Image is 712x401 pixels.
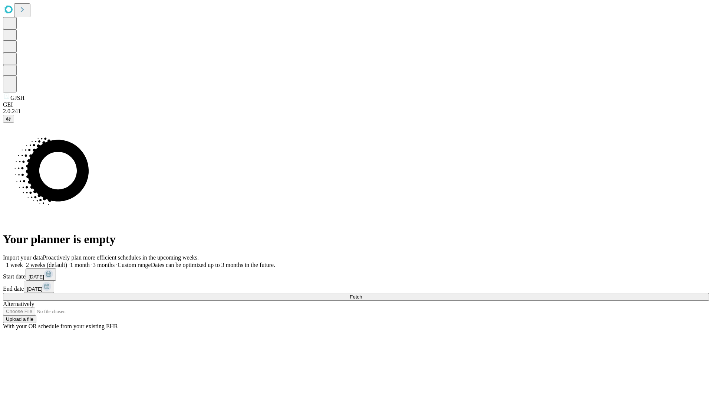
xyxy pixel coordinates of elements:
span: 1 week [6,262,23,268]
button: [DATE] [26,268,56,281]
span: Alternatively [3,301,34,307]
span: 2 weeks (default) [26,262,67,268]
span: [DATE] [27,286,42,292]
span: Import your data [3,254,43,261]
h1: Your planner is empty [3,232,709,246]
span: @ [6,116,11,121]
span: With your OR schedule from your existing EHR [3,323,118,329]
span: Custom range [118,262,151,268]
button: Fetch [3,293,709,301]
span: Dates can be optimized up to 3 months in the future. [151,262,275,268]
span: GJSH [10,95,24,101]
div: Start date [3,268,709,281]
button: Upload a file [3,315,36,323]
span: 3 months [93,262,115,268]
div: GEI [3,101,709,108]
div: 2.0.241 [3,108,709,115]
button: [DATE] [24,281,54,293]
span: [DATE] [29,274,44,280]
span: 1 month [70,262,90,268]
span: Proactively plan more efficient schedules in the upcoming weeks. [43,254,199,261]
div: End date [3,281,709,293]
button: @ [3,115,14,123]
span: Fetch [350,294,362,300]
